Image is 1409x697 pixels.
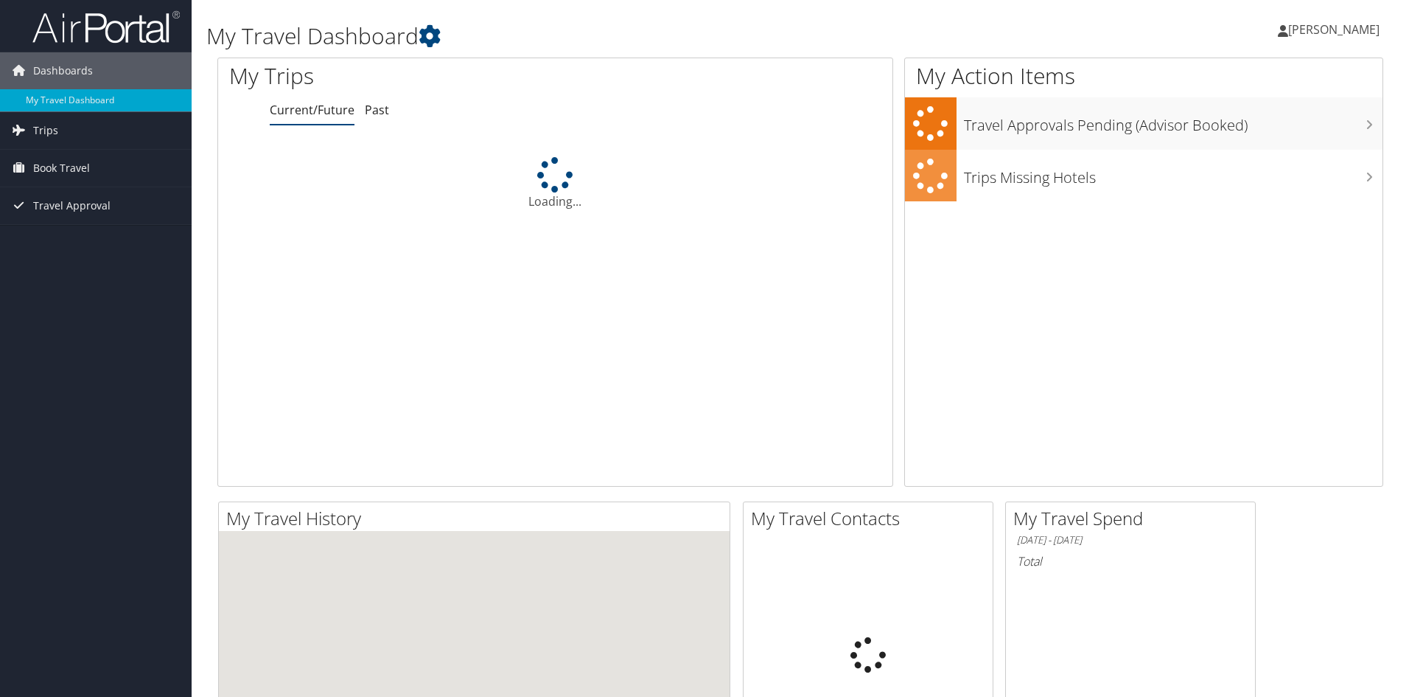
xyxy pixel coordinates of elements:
[33,150,90,187] span: Book Travel
[1017,533,1244,547] h6: [DATE] - [DATE]
[270,102,354,118] a: Current/Future
[964,108,1382,136] h3: Travel Approvals Pending (Advisor Booked)
[365,102,389,118] a: Past
[33,112,58,149] span: Trips
[32,10,180,44] img: airportal-logo.png
[905,150,1382,202] a: Trips Missing Hotels
[1288,21,1380,38] span: [PERSON_NAME]
[33,187,111,224] span: Travel Approval
[229,60,601,91] h1: My Trips
[905,60,1382,91] h1: My Action Items
[1013,506,1255,531] h2: My Travel Spend
[226,506,730,531] h2: My Travel History
[206,21,999,52] h1: My Travel Dashboard
[33,52,93,89] span: Dashboards
[905,97,1382,150] a: Travel Approvals Pending (Advisor Booked)
[751,506,993,531] h2: My Travel Contacts
[1017,553,1244,569] h6: Total
[218,157,892,210] div: Loading...
[964,160,1382,188] h3: Trips Missing Hotels
[1278,7,1394,52] a: [PERSON_NAME]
